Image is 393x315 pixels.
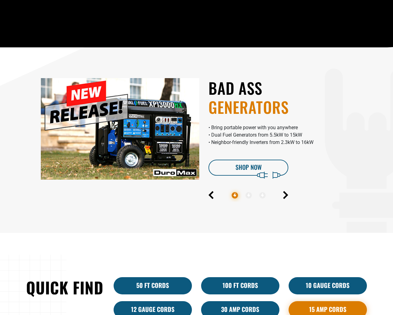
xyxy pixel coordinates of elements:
[208,124,367,146] p: • Bring portable power with you anywhere • Dual Fuel Generators from 5.5kW to 15kW • Neighbor-fri...
[201,277,279,294] a: 100 Ft Cords
[26,277,104,298] h2: Quick Find
[208,78,367,117] h2: BAD ASS
[208,191,214,199] button: Previous
[114,277,192,294] a: 50 ft cords
[283,191,288,199] button: Next
[289,277,367,294] a: 10 Gauge Cords
[208,97,367,117] span: GENERATORS
[208,160,288,176] a: Shop Now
